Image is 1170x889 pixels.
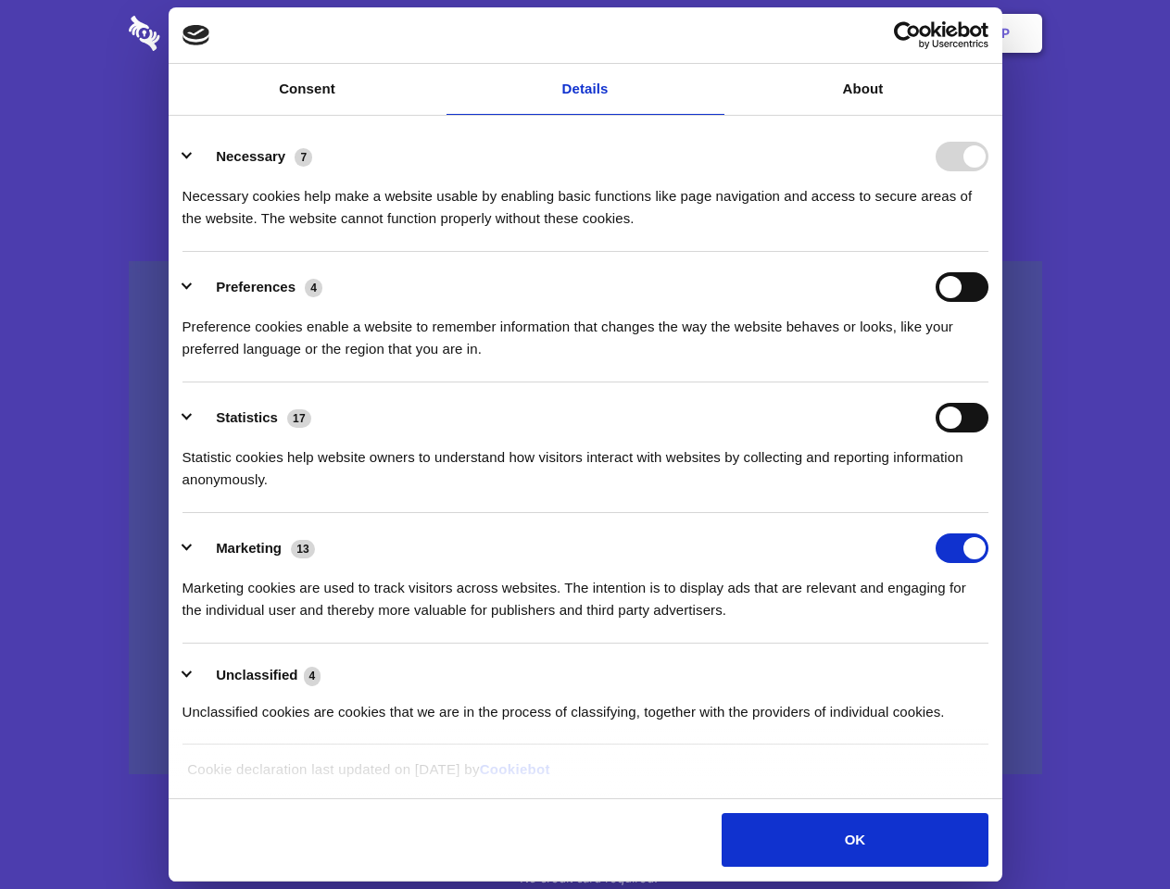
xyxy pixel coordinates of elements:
a: About [724,64,1002,115]
button: Marketing (13) [182,533,327,563]
div: Cookie declaration last updated on [DATE] by [173,758,997,795]
a: Wistia video thumbnail [129,261,1042,775]
a: Login [840,5,921,62]
div: Necessary cookies help make a website usable by enabling basic functions like page navigation and... [182,171,988,230]
span: 7 [295,148,312,167]
div: Marketing cookies are used to track visitors across websites. The intention is to display ads tha... [182,563,988,621]
span: 4 [305,279,322,297]
button: Preferences (4) [182,272,334,302]
span: 13 [291,540,315,558]
iframe: Drift Widget Chat Controller [1077,796,1148,867]
label: Necessary [216,148,285,164]
img: logo [182,25,210,45]
span: 4 [304,667,321,685]
label: Preferences [216,279,296,294]
button: Unclassified (4) [182,664,333,687]
a: Consent [169,64,447,115]
div: Unclassified cookies are cookies that we are in the process of classifying, together with the pro... [182,687,988,723]
button: OK [722,813,988,867]
a: Pricing [544,5,624,62]
img: logo-wordmark-white-trans-d4663122ce5f474addd5e946df7df03e33cb6a1c49d2221995e7729f52c070b2.svg [129,16,287,51]
h4: Auto-redaction of sensitive data, encrypted data sharing and self-destructing private chats. Shar... [129,169,1042,230]
div: Preference cookies enable a website to remember information that changes the way the website beha... [182,302,988,360]
a: Cookiebot [480,761,550,777]
label: Statistics [216,409,278,425]
a: Usercentrics Cookiebot - opens in a new window [826,21,988,49]
button: Necessary (7) [182,142,324,171]
label: Marketing [216,540,282,556]
a: Details [447,64,724,115]
div: Statistic cookies help website owners to understand how visitors interact with websites by collec... [182,432,988,491]
button: Statistics (17) [182,403,323,432]
a: Contact [751,5,837,62]
span: 17 [287,409,311,428]
h1: Eliminate Slack Data Loss. [129,83,1042,150]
